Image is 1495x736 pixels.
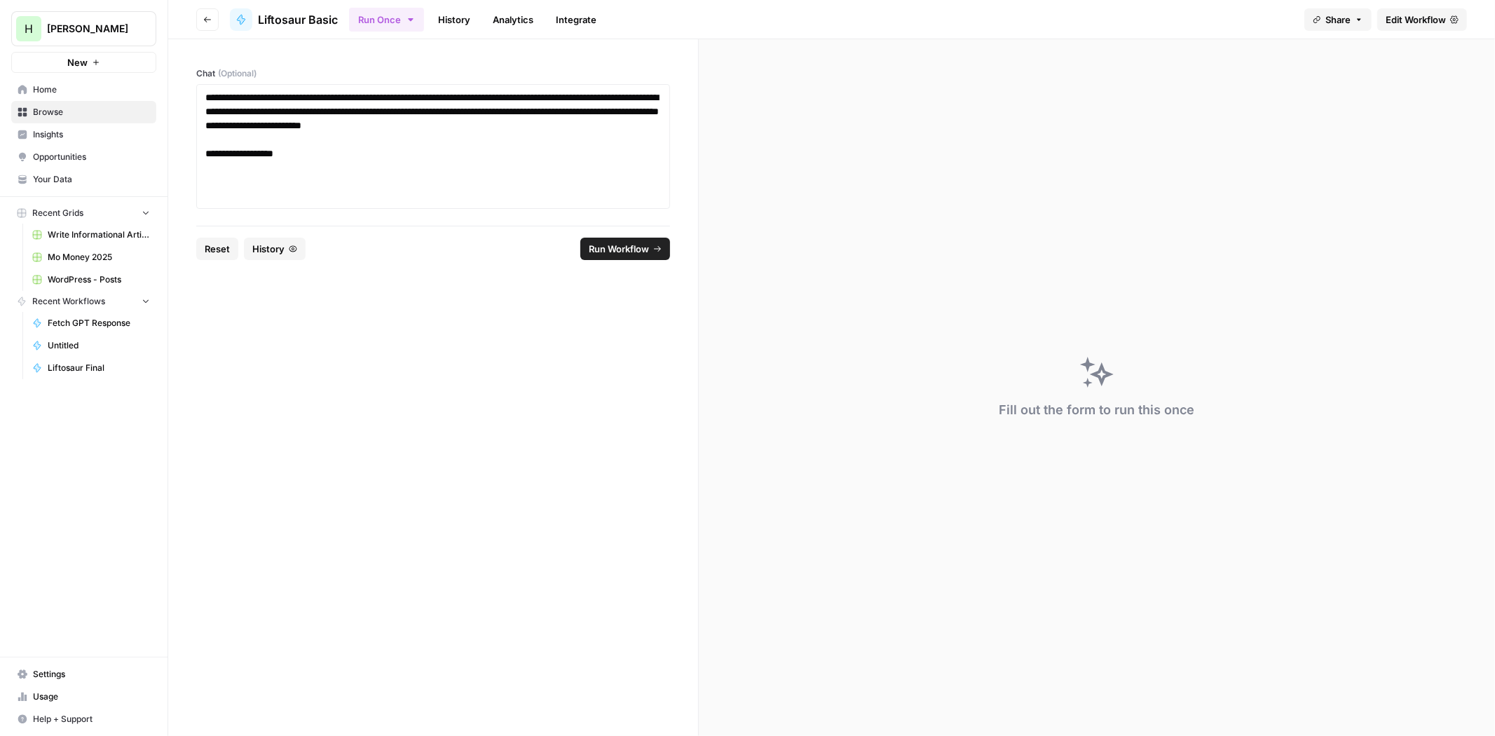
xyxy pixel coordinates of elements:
div: Fill out the form to run this once [999,400,1195,420]
span: Your Data [33,173,150,186]
span: Edit Workflow [1386,13,1446,27]
span: H [25,20,33,37]
span: Insights [33,128,150,141]
span: (Optional) [218,67,257,80]
a: Edit Workflow [1377,8,1467,31]
a: Usage [11,686,156,708]
span: Liftosaur Basic [258,11,338,28]
span: Mo Money 2025 [48,251,150,264]
span: Recent Workflows [32,295,105,308]
span: Opportunities [33,151,150,163]
button: Help + Support [11,708,156,730]
span: Usage [33,690,150,703]
button: Recent Grids [11,203,156,224]
a: Liftosaur Basic [230,8,338,31]
button: Reset [196,238,238,260]
a: Home [11,79,156,101]
span: Run Workflow [589,242,649,256]
a: Your Data [11,168,156,191]
button: Run Once [349,8,424,32]
button: Workspace: Hasbrook [11,11,156,46]
a: Settings [11,663,156,686]
label: Chat [196,67,670,80]
span: Fetch GPT Response [48,317,150,329]
span: Browse [33,106,150,118]
span: Home [33,83,150,96]
a: Liftosaur Final [26,357,156,379]
span: Help + Support [33,713,150,725]
span: [PERSON_NAME] [47,22,132,36]
button: Recent Workflows [11,291,156,312]
span: New [67,55,88,69]
button: New [11,52,156,73]
a: Fetch GPT Response [26,312,156,334]
a: Analytics [484,8,542,31]
a: Mo Money 2025 [26,246,156,268]
a: Integrate [547,8,605,31]
a: Write Informational Article [26,224,156,246]
a: Insights [11,123,156,146]
span: Recent Grids [32,207,83,219]
span: History [252,242,285,256]
span: Settings [33,668,150,681]
span: Liftosaur Final [48,362,150,374]
a: History [430,8,479,31]
button: History [244,238,306,260]
button: Share [1304,8,1372,31]
span: Write Informational Article [48,229,150,241]
a: Browse [11,101,156,123]
a: Opportunities [11,146,156,168]
button: Run Workflow [580,238,670,260]
a: Untitled [26,334,156,357]
span: Reset [205,242,230,256]
span: Untitled [48,339,150,352]
a: WordPress - Posts [26,268,156,291]
span: Share [1325,13,1351,27]
span: WordPress - Posts [48,273,150,286]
